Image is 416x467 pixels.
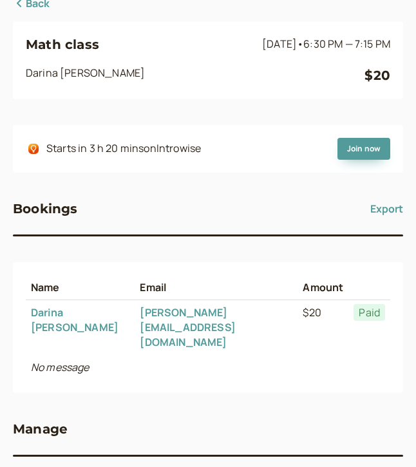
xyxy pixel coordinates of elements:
[303,37,390,51] span: 6:30 PM — 7:15 PM
[364,65,390,86] div: $20
[297,37,303,51] span: •
[156,141,201,155] span: Introwise
[26,275,135,300] th: Name
[354,304,385,321] span: Paid
[31,360,90,374] i: No message
[46,140,201,157] div: Starts in 3 h 20 mins on
[31,305,118,334] a: Darina [PERSON_NAME]
[298,300,348,355] td: $20
[352,405,416,467] iframe: Chat Widget
[135,275,298,300] th: Email
[370,198,403,219] button: Export
[337,138,390,160] a: Join now
[13,419,68,439] h3: Manage
[298,275,348,300] th: Amount
[13,198,78,219] h3: Bookings
[26,34,257,55] h3: Math class
[140,305,235,349] a: [PERSON_NAME][EMAIL_ADDRESS][DOMAIN_NAME]
[28,144,39,154] img: integrations-introwise-icon.png
[26,65,364,86] div: Darina [PERSON_NAME]
[262,37,390,51] span: [DATE]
